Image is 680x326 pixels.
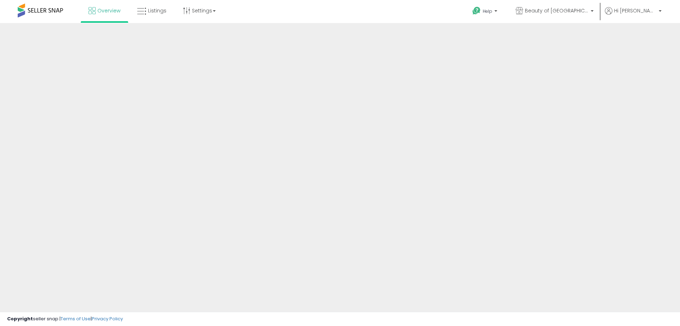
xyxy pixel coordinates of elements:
span: Help [483,8,492,14]
a: Privacy Policy [92,315,123,322]
span: Overview [97,7,120,14]
a: Terms of Use [61,315,91,322]
span: Listings [148,7,166,14]
div: seller snap | | [7,316,123,322]
a: Hi [PERSON_NAME] [605,7,662,23]
span: Beauty of [GEOGRAPHIC_DATA] [525,7,589,14]
span: Hi [PERSON_NAME] [614,7,657,14]
i: Get Help [472,6,481,15]
a: Help [467,1,504,23]
strong: Copyright [7,315,33,322]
